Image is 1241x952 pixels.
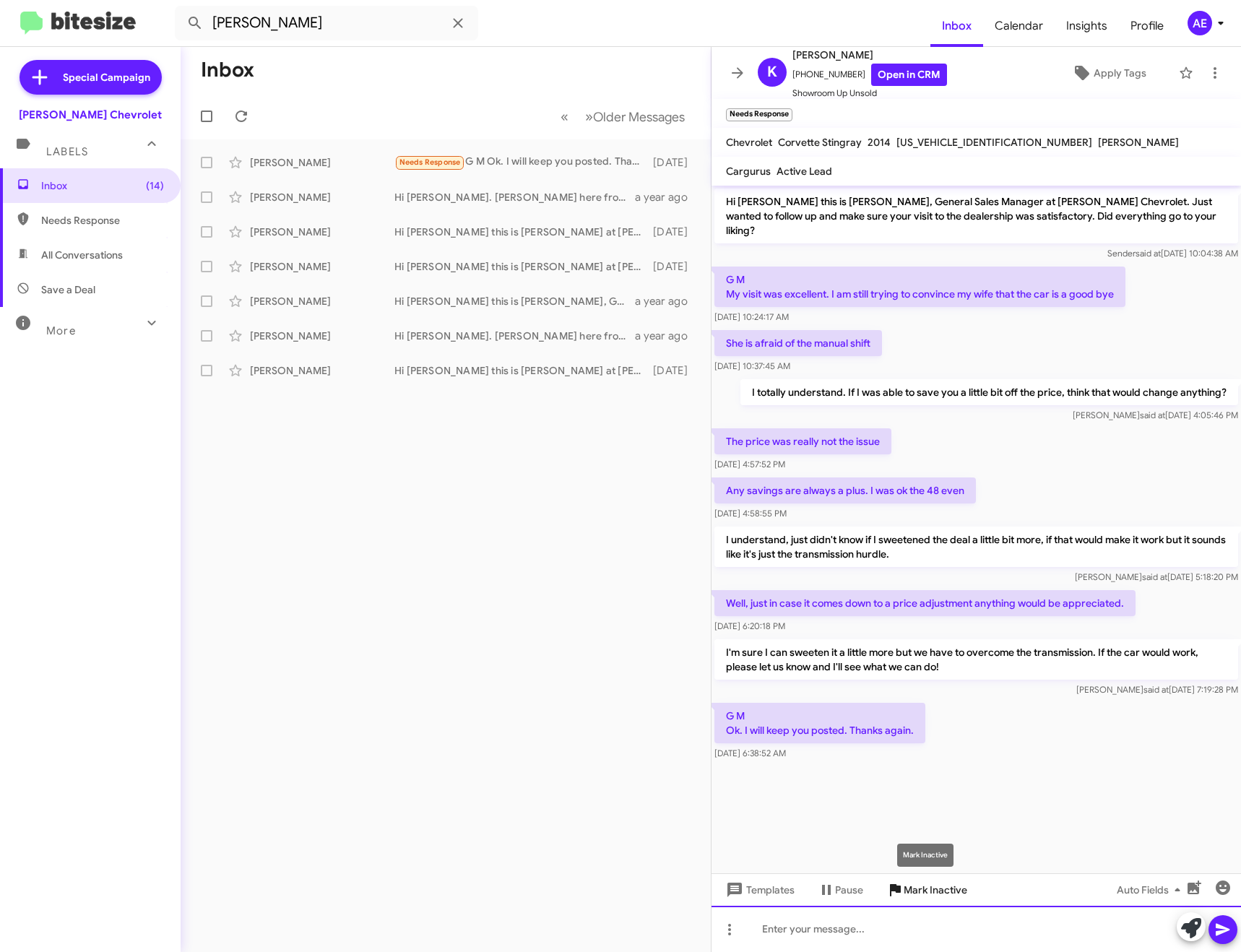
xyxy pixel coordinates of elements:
p: Any savings are always a plus. I was ok the 48 even [714,477,976,503]
span: Showroom Up Unsold [792,86,947,100]
div: Hi [PERSON_NAME] this is [PERSON_NAME] at [PERSON_NAME] Chevrolet. I'm reaching out because I'd l... [394,225,650,239]
div: a year ago [635,190,699,204]
a: Profile [1119,5,1175,47]
div: [PERSON_NAME] Chevrolet [19,108,162,122]
span: Mark Inactive [904,877,967,903]
div: [PERSON_NAME] [250,190,394,204]
span: Inbox [41,178,164,193]
span: [PERSON_NAME] [792,46,947,64]
div: G M Ok. I will keep you posted. Thanks again. [394,154,650,170]
div: [DATE] [650,363,699,378]
span: Templates [723,877,795,903]
p: The price was really not the issue [714,428,891,454]
span: Apply Tags [1094,60,1146,86]
span: Special Campaign [63,70,150,85]
button: Previous [552,102,577,131]
p: She is afraid of the manual shift [714,330,882,356]
span: (14) [146,178,164,193]
p: I understand, just didn't know if I sweetened the deal a little bit more, if that would make it w... [714,527,1238,567]
span: [DATE] 6:20:18 PM [714,620,785,631]
input: Search [175,6,478,40]
nav: Page navigation example [553,102,693,131]
div: Mark Inactive [897,844,954,867]
a: Open in CRM [871,64,947,86]
span: 2014 [868,136,891,149]
span: [PERSON_NAME] [1098,136,1179,149]
div: a year ago [635,294,699,308]
div: [DATE] [650,259,699,274]
div: [DATE] [650,225,699,239]
div: Hi [PERSON_NAME]. [PERSON_NAME] here from [PERSON_NAME] Chevrolet again. We’re currently looking ... [394,329,635,343]
span: Corvette Stingray [778,136,862,149]
span: said at [1142,571,1167,582]
div: [PERSON_NAME] [250,225,394,239]
div: [DATE] [650,155,699,170]
span: [PERSON_NAME] [DATE] 5:18:20 PM [1075,571,1238,582]
a: Insights [1055,5,1119,47]
span: Active Lead [777,165,832,178]
div: [PERSON_NAME] [250,294,394,308]
button: Mark Inactive [875,877,979,903]
button: Pause [806,877,875,903]
span: All Conversations [41,248,123,262]
span: [PERSON_NAME] [DATE] 4:05:46 PM [1073,410,1238,420]
p: G M Ok. I will keep you posted. Thanks again. [714,703,925,743]
p: Hi [PERSON_NAME] this is [PERSON_NAME], General Sales Manager at [PERSON_NAME] Chevrolet. Just wa... [714,189,1238,243]
button: AE [1175,11,1225,35]
div: Hi [PERSON_NAME] this is [PERSON_NAME] at [PERSON_NAME] Chevrolet. Thanks again for being our loy... [394,363,650,378]
p: Well, just in case it comes down to a price adjustment anything would be appreciated. [714,590,1136,616]
p: G M My visit was excellent. I am still trying to convince my wife that the car is a good bye [714,267,1125,307]
div: [PERSON_NAME] [250,363,394,378]
span: [DATE] 6:38:52 AM [714,748,786,758]
span: Cargurus [726,165,771,178]
span: said at [1143,684,1169,695]
a: Inbox [930,5,983,47]
span: Chevrolet [726,136,772,149]
span: Sender [DATE] 10:04:38 AM [1107,248,1238,259]
span: [PERSON_NAME] [DATE] 7:19:28 PM [1076,684,1238,695]
div: [PERSON_NAME] [250,155,394,170]
span: Needs Response [399,157,461,167]
a: Special Campaign [20,60,162,95]
button: Next [576,102,693,131]
span: « [561,108,568,126]
a: Calendar [983,5,1055,47]
h1: Inbox [201,59,254,82]
span: » [585,108,593,126]
span: More [46,324,76,337]
div: Hi [PERSON_NAME]. [PERSON_NAME] here from [PERSON_NAME] Chevrolet again. We’re currently looking ... [394,190,635,204]
div: [PERSON_NAME] [250,329,394,343]
span: Auto Fields [1117,877,1186,903]
span: Older Messages [593,109,685,125]
span: [DATE] 10:24:17 AM [714,311,789,322]
span: Labels [46,145,88,158]
div: Hi [PERSON_NAME] this is [PERSON_NAME], General Sales Manager at [PERSON_NAME] Chevrolet. Thanks ... [394,294,635,308]
span: Save a Deal [41,282,95,297]
span: [US_VEHICLE_IDENTIFICATION_NUMBER] [896,136,1092,149]
div: Hi [PERSON_NAME] this is [PERSON_NAME] at [PERSON_NAME] Chevrolet. In case you're in the market t... [394,259,650,274]
p: I totally understand. If I was able to save you a little bit off the price, think that would chan... [740,379,1238,405]
div: AE [1188,11,1212,35]
span: K [767,61,777,84]
button: Auto Fields [1105,877,1198,903]
div: [PERSON_NAME] [250,259,394,274]
span: [DATE] 4:57:52 PM [714,459,785,469]
small: Needs Response [726,108,792,121]
span: Pause [835,877,863,903]
span: said at [1140,410,1165,420]
span: [PHONE_NUMBER] [792,64,947,86]
button: Templates [712,877,806,903]
span: [DATE] 10:37:45 AM [714,360,790,371]
span: said at [1136,248,1161,259]
span: Needs Response [41,213,164,228]
button: Apply Tags [1046,60,1172,86]
p: I'm sure I can sweeten it a little more but we have to overcome the transmission. If the car woul... [714,639,1238,680]
div: a year ago [635,329,699,343]
span: [DATE] 4:58:55 PM [714,508,787,519]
